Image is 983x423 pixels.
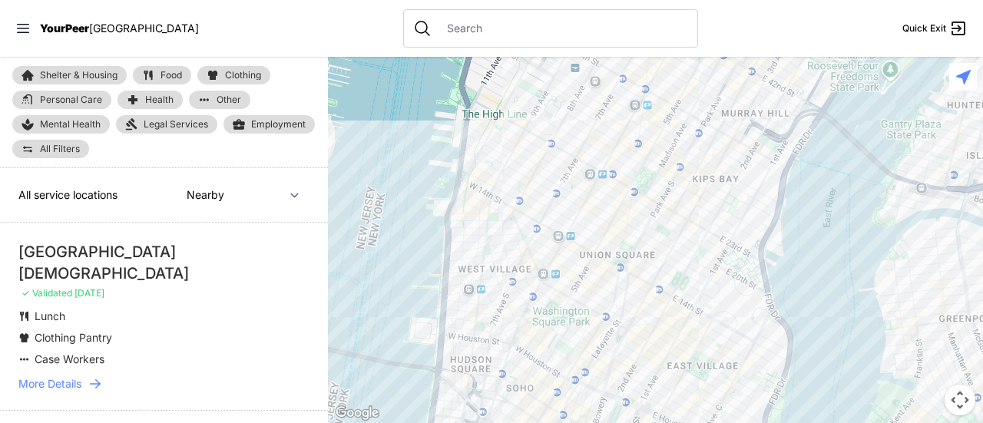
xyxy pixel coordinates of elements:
[117,91,183,109] a: Health
[40,21,89,35] span: YourPeer
[12,115,110,134] a: Mental Health
[116,115,217,134] a: Legal Services
[40,71,117,80] span: Shelter & Housing
[144,118,208,131] span: Legal Services
[40,95,102,104] span: Personal Care
[12,66,127,84] a: Shelter & Housing
[902,22,946,35] span: Quick Exit
[438,21,688,36] input: Search
[40,118,101,131] span: Mental Health
[133,66,191,84] a: Food
[22,287,72,299] span: ✓ Validated
[145,95,174,104] span: Health
[40,24,199,33] a: YourPeer[GEOGRAPHIC_DATA]
[18,188,117,201] span: All service locations
[332,403,382,423] a: Open this area in Google Maps (opens a new window)
[902,19,968,38] a: Quick Exit
[223,115,315,134] a: Employment
[161,71,182,80] span: Food
[189,91,250,109] a: Other
[12,140,89,158] a: All Filters
[18,376,309,392] a: More Details
[74,287,104,299] span: [DATE]
[12,91,111,109] a: Personal Care
[35,309,65,322] span: Lunch
[35,352,104,365] span: Case Workers
[18,241,309,284] div: [GEOGRAPHIC_DATA][DEMOGRAPHIC_DATA]
[89,21,199,35] span: [GEOGRAPHIC_DATA]
[251,118,306,131] span: Employment
[332,403,382,423] img: Google
[35,331,112,344] span: Clothing Pantry
[225,71,261,80] span: Clothing
[18,376,81,392] span: More Details
[40,144,80,154] span: All Filters
[197,66,270,84] a: Clothing
[217,95,241,104] span: Other
[945,385,975,415] button: Map camera controls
